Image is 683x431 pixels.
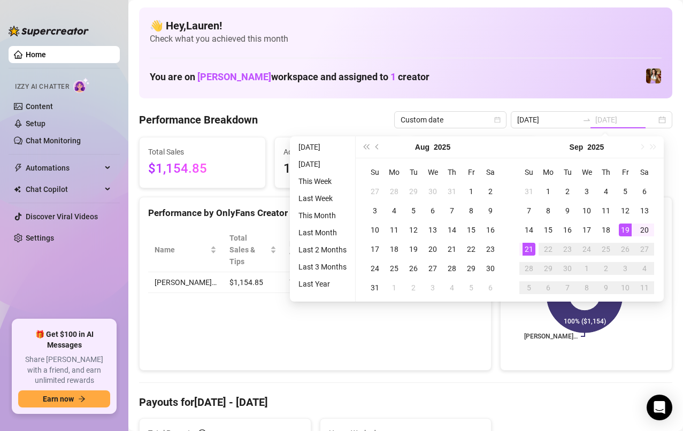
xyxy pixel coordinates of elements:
[365,182,385,201] td: 2025-07-27
[407,243,420,256] div: 19
[638,204,651,217] div: 13
[465,204,478,217] div: 8
[619,281,632,294] div: 10
[446,281,458,294] div: 4
[635,278,654,297] td: 2025-10-11
[523,185,535,198] div: 31
[481,259,500,278] td: 2025-08-30
[542,185,555,198] div: 1
[442,182,462,201] td: 2025-07-31
[9,26,89,36] img: logo-BBDzfeDw.svg
[388,281,401,294] div: 1
[539,163,558,182] th: Mo
[18,355,110,386] span: Share [PERSON_NAME] with a friend, and earn unlimited rewards
[294,226,351,239] li: Last Month
[294,141,351,153] li: [DATE]
[369,224,381,236] div: 10
[294,209,351,222] li: This Month
[580,185,593,198] div: 3
[404,163,423,182] th: Tu
[561,243,574,256] div: 23
[600,243,612,256] div: 25
[404,259,423,278] td: 2025-08-26
[369,262,381,275] div: 24
[484,224,497,236] div: 16
[404,278,423,297] td: 2025-09-02
[635,163,654,182] th: Sa
[148,206,482,220] div: Performance by OnlyFans Creator
[561,224,574,236] div: 16
[294,192,351,205] li: Last Week
[26,50,46,59] a: Home
[638,262,651,275] div: 4
[494,117,501,123] span: calendar
[18,329,110,350] span: 🎁 Get $100 in AI Messages
[638,281,651,294] div: 11
[519,259,539,278] td: 2025-09-28
[423,163,442,182] th: We
[150,71,429,83] h1: You are on workspace and assigned to creator
[580,204,593,217] div: 10
[558,182,577,201] td: 2025-09-02
[570,136,584,158] button: Choose a month
[635,220,654,240] td: 2025-09-20
[404,240,423,259] td: 2025-08-19
[577,220,596,240] td: 2025-09-17
[635,259,654,278] td: 2025-10-04
[73,78,90,93] img: AI Chatter
[600,204,612,217] div: 11
[523,243,535,256] div: 21
[577,163,596,182] th: We
[596,182,616,201] td: 2025-09-04
[561,262,574,275] div: 30
[148,272,223,293] td: [PERSON_NAME]…
[294,260,351,273] li: Last 3 Months
[619,204,632,217] div: 12
[481,240,500,259] td: 2025-08-23
[462,182,481,201] td: 2025-08-01
[462,259,481,278] td: 2025-08-29
[558,278,577,297] td: 2025-10-07
[596,201,616,220] td: 2025-09-11
[619,224,632,236] div: 19
[577,278,596,297] td: 2025-10-08
[388,185,401,198] div: 28
[542,281,555,294] div: 6
[388,204,401,217] div: 4
[442,201,462,220] td: 2025-08-07
[372,136,383,158] button: Previous month (PageUp)
[577,182,596,201] td: 2025-09-03
[577,201,596,220] td: 2025-09-10
[582,116,591,124] span: swap-right
[446,262,458,275] div: 28
[523,224,535,236] div: 14
[426,243,439,256] div: 20
[26,136,81,145] a: Chat Monitoring
[388,224,401,236] div: 11
[26,181,102,198] span: Chat Copilot
[462,201,481,220] td: 2025-08-08
[600,281,612,294] div: 9
[558,240,577,259] td: 2025-09-23
[388,262,401,275] div: 25
[407,204,420,217] div: 5
[596,278,616,297] td: 2025-10-09
[155,244,208,256] span: Name
[365,259,385,278] td: 2025-08-24
[481,220,500,240] td: 2025-08-16
[442,163,462,182] th: Th
[407,281,420,294] div: 2
[484,204,497,217] div: 9
[596,163,616,182] th: Th
[635,240,654,259] td: 2025-09-27
[148,146,257,158] span: Total Sales
[434,136,450,158] button: Choose a year
[619,185,632,198] div: 5
[558,163,577,182] th: Tu
[519,278,539,297] td: 2025-10-05
[519,220,539,240] td: 2025-09-14
[18,390,110,407] button: Earn nowarrow-right
[150,18,662,33] h4: 👋 Hey, Lauren !
[365,163,385,182] th: Su
[523,262,535,275] div: 28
